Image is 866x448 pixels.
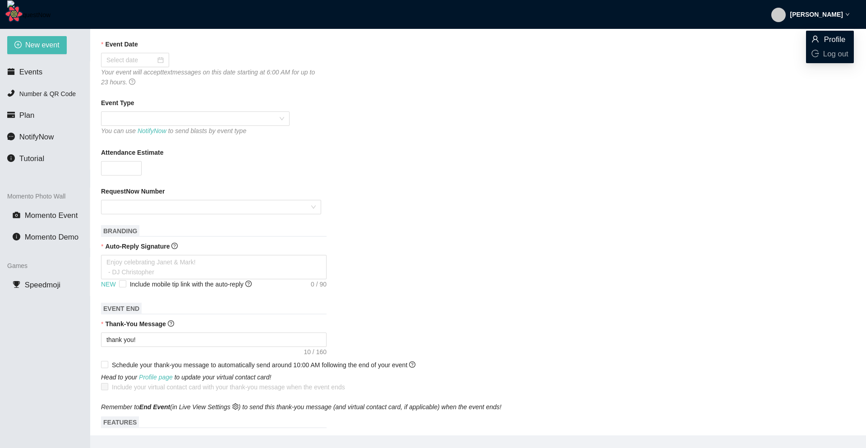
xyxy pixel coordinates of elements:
span: question-circle [409,361,415,368]
span: setting [232,403,239,410]
i: Your event will accept text messages on this date starting at 6:00 AM for up to 23 hours. [101,69,315,86]
span: Number & QR Code [19,90,76,97]
span: info-circle [7,154,15,162]
span: Log out [823,50,848,58]
b: Event Date [105,39,138,49]
span: phone [7,89,15,97]
span: trophy [13,281,20,288]
span: message [7,133,15,140]
span: Momento Demo [25,233,78,241]
b: Attendance Estimate [101,148,163,157]
span: down [845,12,850,17]
span: EVENT END [101,303,142,314]
span: FEATURES [101,416,139,428]
span: NotifyNow [19,133,54,141]
span: question-circle [168,320,174,327]
span: Speedmoji [25,281,60,289]
b: Auto-Reply Signature [105,243,170,250]
b: RequestNow Number [101,186,165,196]
span: Tutorial [19,154,44,163]
span: Events [19,68,42,76]
span: calendar [7,68,15,75]
img: RequestNow [7,0,51,29]
span: question-circle [129,79,135,85]
span: Plan [19,111,35,120]
span: plus-circle [14,41,22,50]
span: Schedule your thank-you message to automatically send around 10:00 AM following the end of your e... [112,361,415,369]
span: Momento Event [25,211,78,220]
a: NotifyNow [138,127,166,134]
span: info-circle [13,233,20,240]
textarea: thank you! [101,333,327,347]
b: Thank-You Message [105,320,166,328]
b: End Event [139,403,170,411]
span: Include mobile tip link with the auto-reply [130,281,252,288]
span: question-circle [171,243,178,249]
span: New event [25,39,60,51]
input: Select date [106,55,156,65]
i: Remember to (in Live View Settings ) to send this thank-you message (and virtual contact card, if... [101,403,502,411]
strong: [PERSON_NAME] [790,11,843,18]
span: NEW [101,279,116,289]
span: BRANDING [101,225,139,237]
span: question-circle [245,281,252,287]
span: credit-card [7,111,15,119]
span: logout [811,50,819,57]
span: camera [13,211,20,219]
span: Profile [824,35,846,44]
span: user [811,35,819,43]
button: plus-circleNew event [7,36,67,54]
i: Head to your to update your virtual contact card! [101,374,271,381]
a: Profile page [139,374,173,381]
button: Open React Query Devtools [5,5,23,23]
div: You can use to send blasts by event type [101,126,290,136]
b: Event Type [101,98,134,108]
span: Include your virtual contact card with your thank-you message when the event ends [112,383,345,391]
